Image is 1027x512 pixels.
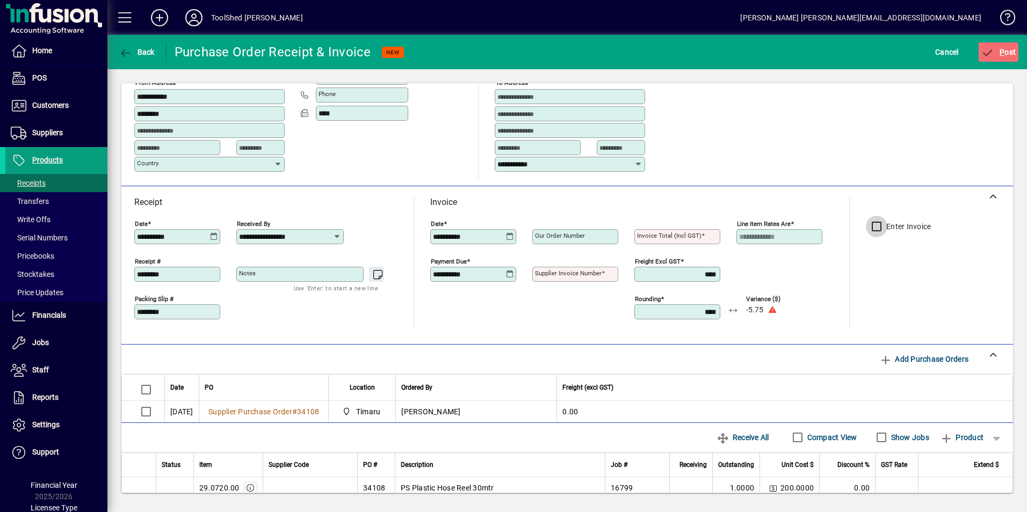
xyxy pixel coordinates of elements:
button: Back [116,42,157,62]
a: Home [5,38,107,64]
mat-label: Country [137,159,158,167]
mat-label: Invoice Total (incl GST) [637,232,701,239]
span: Licensee Type [31,503,77,512]
mat-label: Packing Slip # [135,295,173,303]
div: Purchase Order Receipt & Invoice [175,43,371,61]
a: Receipts [5,174,107,192]
span: Settings [32,420,60,429]
span: Extend $ [974,459,999,471]
div: 29.0720.00 [199,482,240,493]
a: Reports [5,384,107,411]
span: Outstanding [718,459,754,471]
mat-label: Freight excl GST [635,258,681,265]
span: Supplier Purchase Order [208,407,292,416]
td: 34108 [357,477,395,499]
span: Financials [32,311,66,319]
span: Item [199,459,212,471]
span: Job # [611,459,627,471]
a: Suppliers [5,120,107,147]
a: View on map [270,68,287,85]
span: Financial Year [31,481,77,489]
span: Stocktakes [11,270,54,279]
a: Financials [5,302,107,329]
mat-label: Date [431,220,444,228]
span: Variance ($) [746,296,811,303]
mat-label: Our order number [535,232,585,239]
span: Price Updates [11,288,63,297]
a: Price Updates [5,283,107,302]
span: ost [981,48,1016,56]
mat-label: Notes [239,269,256,277]
span: 200.0000 [780,482,814,493]
span: Suppliers [32,128,63,137]
span: Back [119,48,155,56]
button: Add Purchase Orders [875,349,973,369]
span: Discount % [837,459,870,471]
span: Receiving [679,459,707,471]
mat-label: Phone [319,90,336,98]
mat-label: Date [135,220,148,228]
a: Customers [5,92,107,119]
td: 0.00 [556,401,1012,422]
button: Receive All [712,428,773,447]
a: Supplier Purchase Order#34108 [205,406,323,418]
a: POS [5,65,107,92]
td: [DATE] [164,401,199,422]
button: Change Price Levels [765,480,780,495]
a: Transfers [5,192,107,210]
div: PO [205,382,323,393]
mat-label: Rounding [635,295,661,303]
td: 1.0000 [712,477,760,499]
mat-label: Receipt # [135,258,161,265]
a: Serial Numbers [5,229,107,247]
button: Product [935,428,989,447]
a: Support [5,439,107,466]
span: Reports [32,393,59,401]
mat-label: Line item rates are [737,220,791,228]
span: POS [32,74,47,82]
span: GST Rate [881,459,907,471]
span: Unit Cost $ [782,459,814,471]
mat-label: Received by [237,220,270,228]
a: Knowledge Base [992,2,1014,37]
td: 0.00 [819,477,875,499]
span: Write Offs [11,215,50,224]
td: PS Plastic Hose Reel 30mtr [395,477,605,499]
span: Receive All [717,429,769,446]
span: Home [32,46,52,55]
span: Receipts [11,179,46,187]
a: Settings [5,412,107,438]
a: Write Offs [5,210,107,229]
label: Enter Invoice [884,221,931,232]
span: # [292,407,297,416]
span: Transfers [11,197,49,206]
a: Pricebooks [5,247,107,265]
span: Serial Numbers [11,233,68,242]
span: Staff [32,365,49,374]
button: Add [142,8,177,27]
span: NEW [386,49,400,56]
td: [PERSON_NAME] [395,401,556,422]
div: ToolShed [PERSON_NAME] [211,9,303,26]
span: P [1000,48,1004,56]
span: Description [401,459,433,471]
span: Ordered By [401,382,432,393]
div: Ordered By [401,382,551,393]
a: Jobs [5,330,107,356]
span: Date [170,382,184,393]
span: Timaru [356,406,381,417]
span: 34108 [297,407,319,416]
span: Freight (excl GST) [562,382,613,393]
span: 16799 [611,482,633,493]
span: Supplier Code [269,459,309,471]
span: Product [940,429,983,446]
span: Add Purchase Orders [879,350,968,368]
a: Staff [5,357,107,384]
label: Show Jobs [889,432,929,443]
button: Post [979,42,1019,62]
span: Cancel [935,43,959,61]
span: PO # [363,459,377,471]
span: Customers [32,101,69,109]
span: -5.75 [746,306,763,314]
span: PO [205,382,213,393]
